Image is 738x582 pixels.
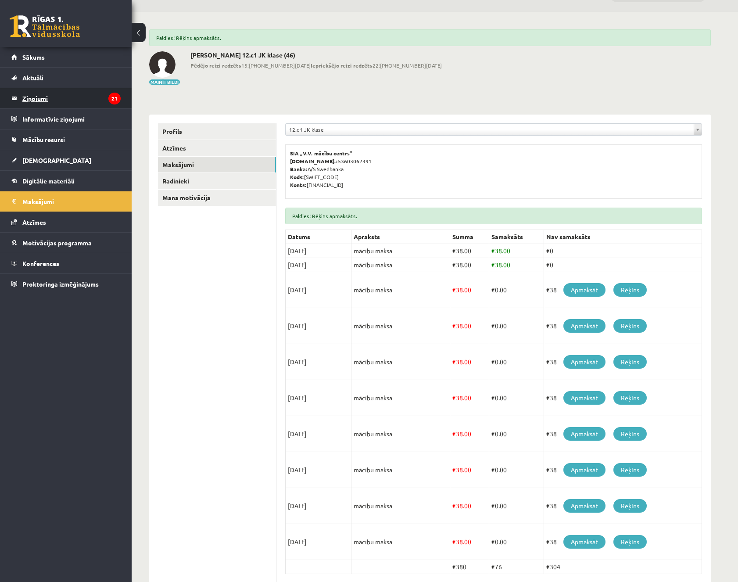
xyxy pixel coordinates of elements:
[190,51,442,59] h2: [PERSON_NAME] 12.c1 JK klase (46)
[489,272,544,308] td: 0.00
[489,308,544,344] td: 0.00
[158,173,276,189] a: Radinieki
[158,123,276,140] a: Profils
[290,158,338,165] b: [DOMAIN_NAME].:
[22,259,59,267] span: Konferences
[290,165,308,172] b: Banka:
[491,538,495,546] span: €
[22,191,121,212] legend: Maksājumi
[10,15,80,37] a: Rīgas 1. Tālmācības vidusskola
[563,427,605,441] a: Apmaksāt
[351,452,450,488] td: mācību maksa
[563,499,605,513] a: Apmaksāt
[11,171,121,191] a: Digitālie materiāli
[544,272,702,308] td: €38
[311,62,373,69] b: Iepriekšējo reizi redzēts
[22,74,43,82] span: Aktuāli
[450,272,489,308] td: 38.00
[351,258,450,272] td: mācību maksa
[286,416,351,452] td: [DATE]
[450,308,489,344] td: 38.00
[613,355,647,369] a: Rēķins
[450,416,489,452] td: 38.00
[613,499,647,513] a: Rēķins
[544,244,702,258] td: €0
[290,181,307,188] b: Konts:
[286,308,351,344] td: [DATE]
[11,150,121,170] a: [DEMOGRAPHIC_DATA]
[11,129,121,150] a: Mācību resursi
[286,380,351,416] td: [DATE]
[489,524,544,560] td: 0.00
[489,380,544,416] td: 0.00
[452,322,456,330] span: €
[563,535,605,549] a: Apmaksāt
[491,358,495,366] span: €
[22,239,92,247] span: Motivācijas programma
[489,344,544,380] td: 0.00
[290,150,353,157] b: SIA „V.V. mācību centrs”
[489,230,544,244] th: Samaksāts
[22,53,45,61] span: Sākums
[351,308,450,344] td: mācību maksa
[450,244,489,258] td: 38.00
[286,344,351,380] td: [DATE]
[11,212,121,232] a: Atzīmes
[149,51,176,78] img: Mareks Grāve
[613,427,647,441] a: Rēķins
[452,538,456,546] span: €
[22,218,46,226] span: Atzīmes
[286,258,351,272] td: [DATE]
[491,261,495,269] span: €
[563,319,605,333] a: Apmaksāt
[286,452,351,488] td: [DATE]
[563,283,605,297] a: Apmaksāt
[544,488,702,524] td: €38
[290,173,304,180] b: Kods:
[563,391,605,405] a: Apmaksāt
[452,430,456,438] span: €
[289,124,690,135] span: 12.c1 JK klase
[351,488,450,524] td: mācību maksa
[11,109,121,129] a: Informatīvie ziņojumi
[158,157,276,173] a: Maksājumi
[491,322,495,330] span: €
[450,452,489,488] td: 38.00
[489,416,544,452] td: 0.00
[158,140,276,156] a: Atzīmes
[613,535,647,549] a: Rēķins
[491,502,495,510] span: €
[489,258,544,272] td: 38.00
[489,560,544,574] td: €76
[452,466,456,474] span: €
[450,524,489,560] td: 38.00
[22,280,99,288] span: Proktoringa izmēģinājums
[286,524,351,560] td: [DATE]
[450,380,489,416] td: 38.00
[286,272,351,308] td: [DATE]
[450,344,489,380] td: 38.00
[491,286,495,294] span: €
[489,488,544,524] td: 0.00
[286,244,351,258] td: [DATE]
[108,93,121,104] i: 21
[450,560,489,574] td: €380
[491,430,495,438] span: €
[489,452,544,488] td: 0.00
[351,272,450,308] td: mācību maksa
[149,29,711,46] div: Paldies! Rēķins apmaksāts.
[613,283,647,297] a: Rēķins
[351,380,450,416] td: mācību maksa
[11,253,121,273] a: Konferences
[11,233,121,253] a: Motivācijas programma
[613,391,647,405] a: Rēķins
[286,124,702,135] a: 12.c1 JK klase
[158,190,276,206] a: Mana motivācija
[11,274,121,294] a: Proktoringa izmēģinājums
[190,62,241,69] b: Pēdējo reizi redzēts
[544,380,702,416] td: €38
[11,47,121,67] a: Sākums
[452,261,456,269] span: €
[190,61,442,69] span: 15:[PHONE_NUMBER][DATE] 22:[PHONE_NUMBER][DATE]
[489,244,544,258] td: 38.00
